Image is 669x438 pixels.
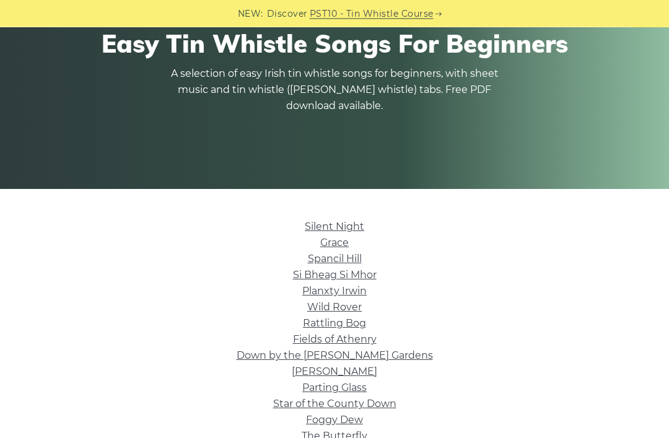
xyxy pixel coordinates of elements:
a: Silent Night [305,221,364,233]
a: Rattling Bog [303,318,366,330]
a: PST10 - Tin Whistle Course [310,7,434,21]
a: Planxty Irwin [302,286,367,297]
span: NEW: [238,7,263,21]
h1: Easy Tin Whistle Songs For Beginners [25,29,644,59]
a: Star of the County Down [273,398,396,410]
a: Wild Rover [307,302,362,313]
a: Down by the [PERSON_NAME] Gardens [237,350,433,362]
a: Foggy Dew [306,414,363,426]
p: A selection of easy Irish tin whistle songs for beginners, with sheet music and tin whistle ([PER... [167,66,502,115]
span: Discover [267,7,308,21]
a: Grace [320,237,349,249]
a: Si­ Bheag Si­ Mhor [293,269,377,281]
a: Spancil Hill [308,253,362,265]
a: Parting Glass [302,382,367,394]
a: Fields of Athenry [293,334,377,346]
a: [PERSON_NAME] [292,366,377,378]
